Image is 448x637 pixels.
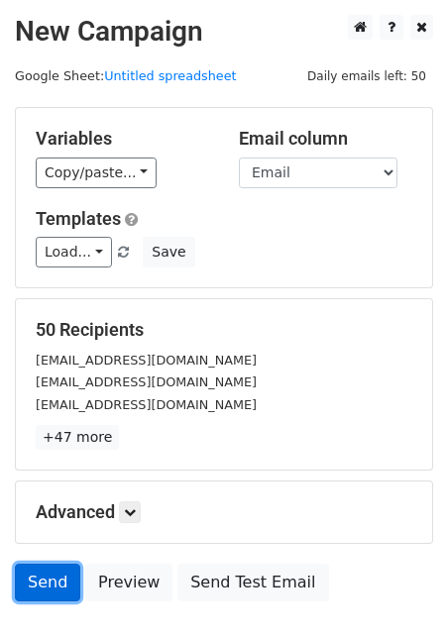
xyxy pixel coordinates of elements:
small: [EMAIL_ADDRESS][DOMAIN_NAME] [36,397,257,412]
small: [EMAIL_ADDRESS][DOMAIN_NAME] [36,353,257,368]
h5: 50 Recipients [36,319,412,341]
a: Templates [36,208,121,229]
small: [EMAIL_ADDRESS][DOMAIN_NAME] [36,374,257,389]
a: Load... [36,237,112,267]
h5: Variables [36,128,209,150]
a: Copy/paste... [36,158,157,188]
h5: Email column [239,128,412,150]
a: Untitled spreadsheet [104,68,236,83]
h5: Advanced [36,501,412,523]
button: Save [143,237,194,267]
a: Daily emails left: 50 [300,68,433,83]
a: Preview [85,564,172,601]
small: Google Sheet: [15,68,237,83]
a: Send Test Email [177,564,328,601]
span: Daily emails left: 50 [300,65,433,87]
iframe: Chat Widget [349,542,448,637]
a: Send [15,564,80,601]
h2: New Campaign [15,15,433,49]
a: +47 more [36,425,119,450]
